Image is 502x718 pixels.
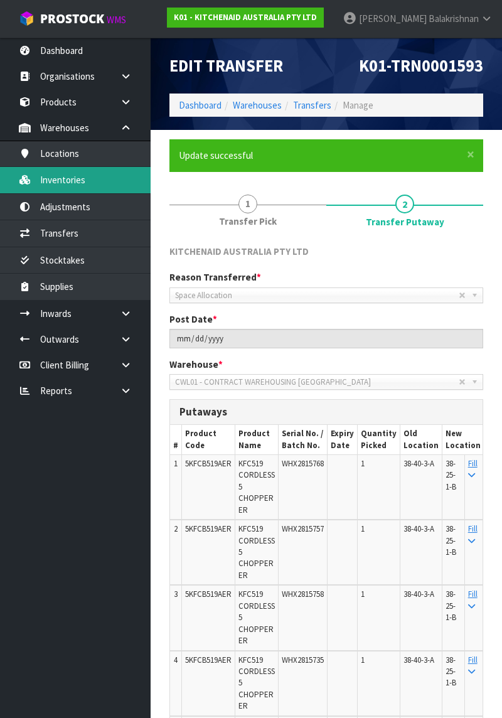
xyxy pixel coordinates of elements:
a: Dashboard [179,99,222,111]
span: [PERSON_NAME] [359,13,427,24]
th: Expiry Date [328,425,358,454]
span: KFC519 CORDLESS 5 CHOPPER ER [238,589,275,646]
span: WHX2815758 [282,589,324,599]
span: KFC519 CORDLESS 5 CHOPPER ER [238,523,275,581]
th: Old Location [400,425,442,454]
a: Transfers [293,99,331,111]
span: Transfer Pick [219,215,277,228]
span: CWL01 - CONTRACT WAREHOUSING [GEOGRAPHIC_DATA] [175,375,459,390]
th: New Location [442,425,484,454]
span: 5KFCB519AER [185,458,232,469]
a: K01 - KITCHENAID AUSTRALIA PTY LTD [167,8,324,28]
label: Post Date [169,313,217,326]
label: Reason Transferred [169,271,261,284]
span: 3 [174,589,178,599]
span: × [467,146,474,163]
th: Quantity Picked [358,425,400,454]
th: Product Code [182,425,235,454]
span: WHX2815757 [282,523,324,534]
span: Edit Transfer [169,55,283,76]
span: 38-40-3-A [403,458,434,469]
a: Warehouses [233,99,282,111]
span: 38-25-1-B [446,589,456,623]
h3: Putaways [179,406,473,418]
span: 38-25-1-B [446,523,456,557]
span: Space Allocation [175,288,459,303]
span: 4 [174,655,178,665]
th: Serial No. / Batch No. [279,425,328,454]
a: Fill [468,458,478,480]
span: 1 [361,458,365,469]
span: KFC519 CORDLESS 5 CHOPPER ER [238,458,275,515]
span: 1 [174,458,178,469]
span: 5KFCB519AER [185,523,232,534]
input: Post Date [169,329,483,348]
span: 38-40-3-A [403,655,434,665]
span: K01-TRN0001593 [359,55,483,76]
span: 1 [361,655,365,665]
th: Product Name [235,425,279,454]
span: KITCHENAID AUSTRALIA PTY LTD [169,245,309,257]
img: cube-alt.png [19,11,35,26]
span: ProStock [40,11,104,27]
small: WMS [107,14,126,26]
span: 5KFCB519AER [185,589,232,599]
span: Transfer Putaway [366,215,444,228]
a: Fill [468,655,478,677]
label: Warehouse [169,358,223,371]
span: WHX2815768 [282,458,324,469]
th: # [170,425,182,454]
span: 38-40-3-A [403,589,434,599]
span: Manage [343,99,373,111]
span: 2 [174,523,178,534]
span: Balakrishnan [429,13,479,24]
span: 5KFCB519AER [185,655,232,665]
strong: K01 - KITCHENAID AUSTRALIA PTY LTD [174,12,317,23]
span: 1 [361,523,365,534]
span: 1 [361,589,365,599]
span: 38-40-3-A [403,523,434,534]
span: KFC519 CORDLESS 5 CHOPPER ER [238,655,275,712]
span: 38-25-1-B [446,458,456,492]
a: Fill [468,523,478,545]
span: WHX2815735 [282,655,324,665]
a: Fill [468,589,478,611]
span: Update successful [179,149,253,161]
span: 1 [238,195,257,213]
span: 2 [395,195,414,213]
span: 38-25-1-B [446,655,456,689]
